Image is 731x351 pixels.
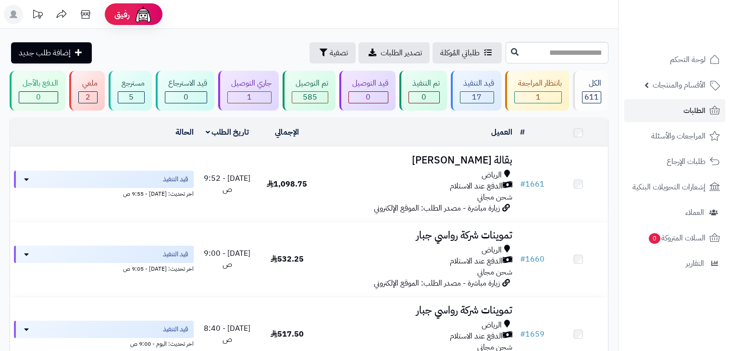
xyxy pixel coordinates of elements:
span: الأقسام والمنتجات [653,78,706,92]
div: 0 [349,92,388,103]
span: 0 [421,91,426,103]
a: تصدير الطلبات [359,42,430,63]
a: إشعارات التحويلات البنكية [624,175,725,199]
span: الدفع عند الاستلام [450,331,503,342]
div: جاري التوصيل [227,78,272,89]
span: زيارة مباشرة - مصدر الطلب: الموقع الإلكتروني [374,277,500,289]
a: المراجعات والأسئلة [624,125,725,148]
h3: تموينات شركة رواسي جبار [321,305,512,316]
span: 611 [584,91,599,103]
a: تم التوصيل 585 [281,71,337,111]
span: [DATE] - 9:52 ص [204,173,250,195]
a: طلباتي المُوكلة [433,42,502,63]
a: الدفع بالآجل 0 [8,71,67,111]
a: الكل611 [571,71,610,111]
a: الطلبات [624,99,725,122]
span: 17 [472,91,482,103]
span: زيارة مباشرة - مصدر الطلب: الموقع الإلكتروني [374,202,500,214]
span: الدفع عند الاستلام [450,181,503,192]
div: 585 [292,92,328,103]
span: # [520,253,525,265]
span: قيد التنفيذ [163,175,188,184]
span: الطلبات [683,104,706,117]
div: 1 [515,92,561,103]
span: إضافة طلب جديد [19,47,71,59]
span: 517.50 [271,328,304,340]
span: المراجعات والأسئلة [651,129,706,143]
span: 1,098.75 [267,178,307,190]
button: تصفية [310,42,356,63]
span: طلبات الإرجاع [667,155,706,168]
div: الدفع بالآجل [19,78,58,89]
a: تم التنفيذ 0 [397,71,449,111]
div: 0 [409,92,439,103]
div: قيد التوصيل [348,78,388,89]
div: 0 [165,92,207,103]
span: إشعارات التحويلات البنكية [632,180,706,194]
span: قيد التنفيذ [163,250,188,259]
a: لوحة التحكم [624,48,725,71]
a: التقارير [624,252,725,275]
a: بانتظار المراجعة 1 [503,71,571,111]
span: 1 [247,91,252,103]
a: الإجمالي [275,126,299,138]
div: تم التوصيل [292,78,328,89]
span: لوحة التحكم [670,53,706,66]
span: # [520,328,525,340]
span: العملاء [685,206,704,219]
div: 2 [79,92,97,103]
span: طلباتي المُوكلة [440,47,480,59]
div: تم التنفيذ [409,78,440,89]
div: بانتظار المراجعة [514,78,562,89]
img: logo-2.png [666,26,722,46]
span: 0 [649,233,660,244]
a: قيد التوصيل 0 [337,71,397,111]
h3: بقالة [PERSON_NAME] [321,155,512,166]
span: رفيق [114,9,130,20]
div: اخر تحديث: [DATE] - 9:55 ص [14,188,194,198]
span: الدفع عند الاستلام [450,256,503,267]
div: قيد التنفيذ [460,78,495,89]
span: 0 [366,91,371,103]
a: #1659 [520,328,545,340]
a: العميل [491,126,512,138]
a: جاري التوصيل 1 [216,71,281,111]
a: قيد الاسترجاع 0 [154,71,217,111]
span: [DATE] - 9:00 ص [204,248,250,270]
div: 5 [118,92,144,103]
span: الرياض [482,245,502,256]
a: # [520,126,525,138]
div: الكل [582,78,601,89]
a: السلات المتروكة0 [624,226,725,250]
a: تاريخ الطلب [206,126,249,138]
span: تصفية [330,47,348,59]
span: قيد التنفيذ [163,325,188,334]
span: شحن مجاني [477,266,512,278]
a: ملغي 2 [67,71,107,111]
a: #1660 [520,253,545,265]
h3: تموينات شركة رواسي جبار [321,230,512,241]
span: 532.25 [271,253,304,265]
div: 17 [460,92,494,103]
a: الحالة [175,126,194,138]
span: 2 [86,91,90,103]
div: 1 [228,92,271,103]
span: شحن مجاني [477,191,512,203]
a: #1661 [520,178,545,190]
span: [DATE] - 8:40 ص [204,323,250,345]
div: 0 [19,92,58,103]
div: مسترجع [118,78,145,89]
span: 585 [303,91,317,103]
span: # [520,178,525,190]
span: 1 [536,91,541,103]
div: اخر تحديث: اليوم - 9:00 ص [14,338,194,348]
span: 0 [36,91,41,103]
span: 5 [129,91,134,103]
span: السلات المتروكة [648,231,706,245]
a: تحديثات المنصة [25,5,50,26]
div: ملغي [78,78,98,89]
a: قيد التنفيذ 17 [449,71,504,111]
span: 0 [184,91,188,103]
img: ai-face.png [134,5,153,24]
div: قيد الاسترجاع [165,78,208,89]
